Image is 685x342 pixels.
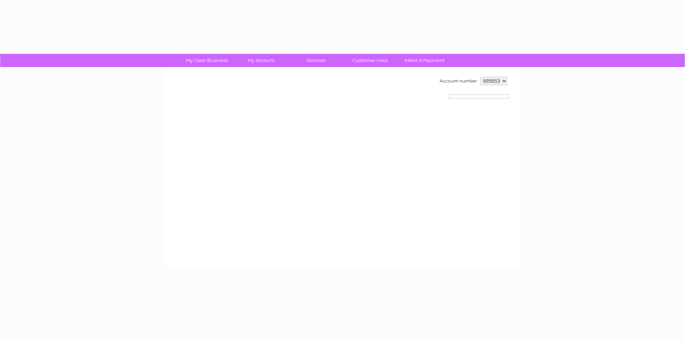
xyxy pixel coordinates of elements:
[395,54,454,67] a: Make A Payment
[438,75,479,87] td: Account number
[341,54,400,67] a: Customer Help
[232,54,291,67] a: My Account
[177,54,236,67] a: My Clear Business
[286,54,345,67] a: Services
